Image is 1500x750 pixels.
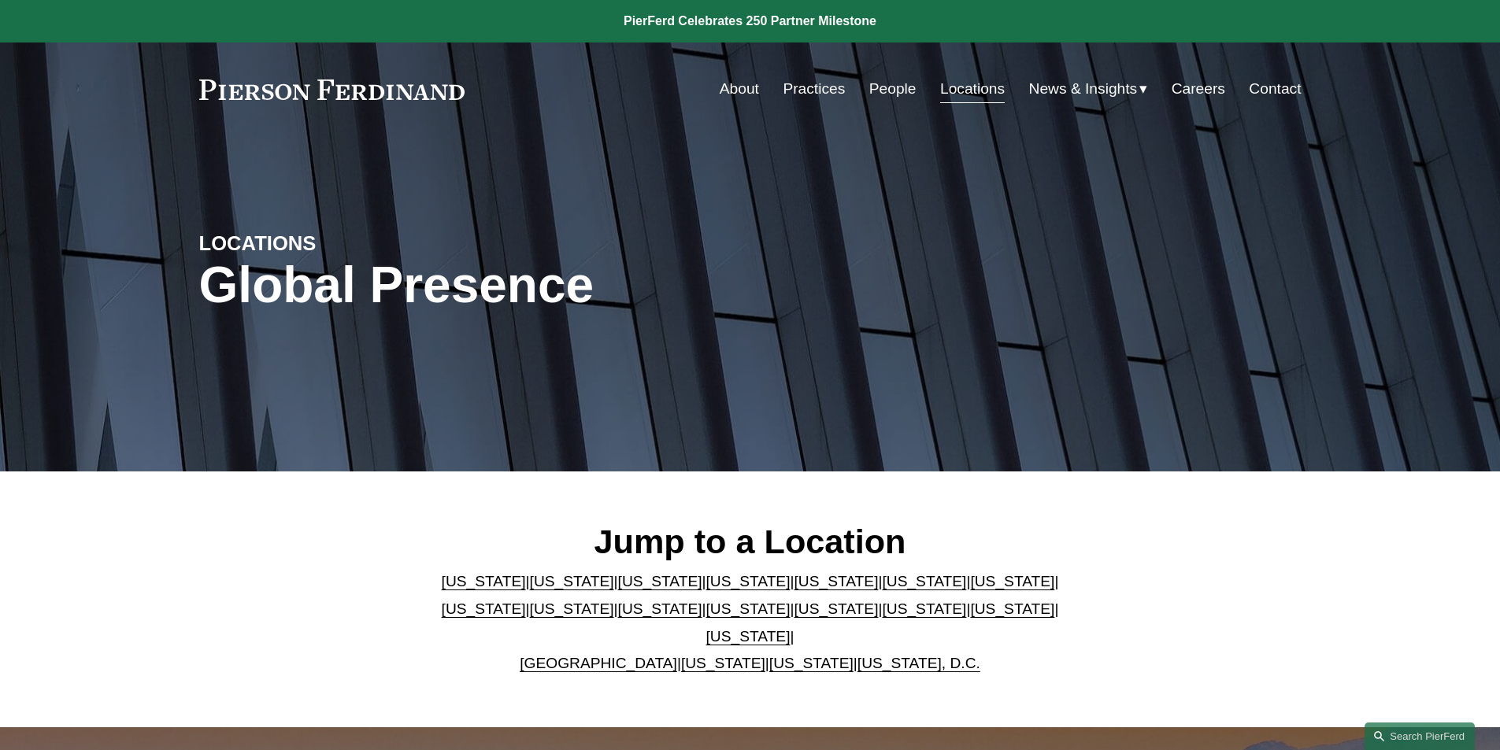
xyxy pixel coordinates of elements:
[442,600,526,617] a: [US_STATE]
[783,74,845,104] a: Practices
[618,600,702,617] a: [US_STATE]
[530,600,614,617] a: [US_STATE]
[869,74,917,104] a: People
[520,655,677,671] a: [GEOGRAPHIC_DATA]
[1172,74,1225,104] a: Careers
[882,600,966,617] a: [US_STATE]
[442,573,526,589] a: [US_STATE]
[1365,722,1475,750] a: Search this site
[706,628,791,645] a: [US_STATE]
[970,573,1054,589] a: [US_STATE]
[1029,76,1138,103] span: News & Insights
[706,600,791,617] a: [US_STATE]
[199,231,475,256] h4: LOCATIONS
[794,600,878,617] a: [US_STATE]
[530,573,614,589] a: [US_STATE]
[940,74,1005,104] a: Locations
[428,568,1072,677] p: | | | | | | | | | | | | | | | | | |
[794,573,878,589] a: [US_STATE]
[769,655,854,671] a: [US_STATE]
[1249,74,1301,104] a: Contact
[882,573,966,589] a: [US_STATE]
[428,521,1072,562] h2: Jump to a Location
[681,655,765,671] a: [US_STATE]
[720,74,759,104] a: About
[618,573,702,589] a: [US_STATE]
[857,655,980,671] a: [US_STATE], D.C.
[706,573,791,589] a: [US_STATE]
[199,257,934,314] h1: Global Presence
[1029,74,1148,104] a: folder dropdown
[970,600,1054,617] a: [US_STATE]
